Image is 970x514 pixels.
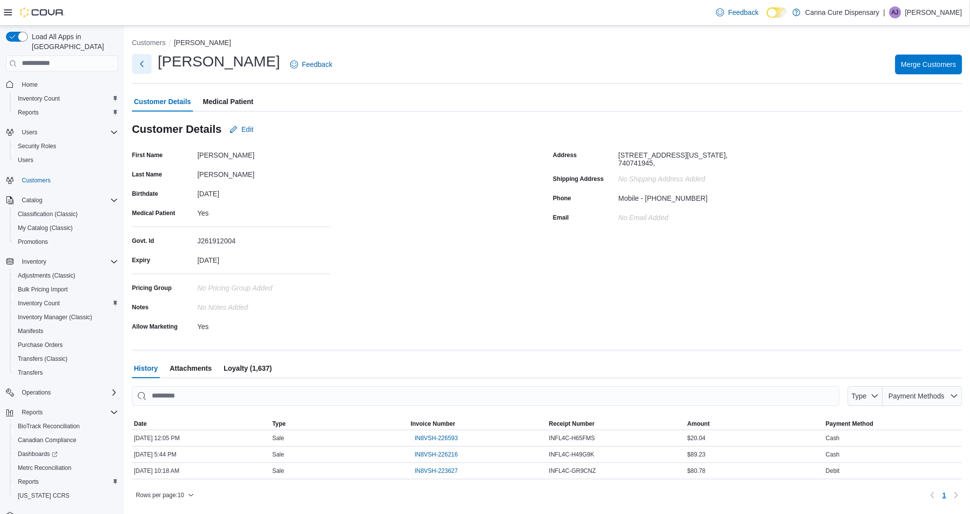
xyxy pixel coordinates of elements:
[905,6,962,18] p: [PERSON_NAME]
[411,432,462,444] button: IN8VSH-226593
[197,147,330,159] div: [PERSON_NAME]
[132,323,178,331] label: Allow Marketing
[134,434,180,442] span: [DATE] 12:05 PM
[2,405,122,419] button: Reports
[10,338,122,352] button: Purchase Orders
[10,235,122,249] button: Promotions
[10,324,122,338] button: Manifests
[826,434,840,442] span: Cash
[14,222,118,234] span: My Catalog (Classic)
[553,175,604,183] label: Shipping Address
[10,447,122,461] a: Dashboards
[22,389,51,397] span: Operations
[926,487,962,503] nav: Pagination for table:
[767,7,788,18] input: Dark Mode
[272,467,284,475] span: Sale
[18,194,118,206] span: Catalog
[901,59,956,69] span: Merge Customers
[14,222,77,234] a: My Catalog (Classic)
[14,420,84,432] a: BioTrack Reconciliation
[14,339,118,351] span: Purchase Orders
[10,153,122,167] button: Users
[549,451,594,458] span: INFL4C-H49G9K
[14,434,118,446] span: Canadian Compliance
[10,92,122,106] button: Inventory Count
[18,450,58,458] span: Dashboards
[415,451,458,458] span: IN8VSH-226216
[18,327,43,335] span: Manifests
[18,422,80,430] span: BioTrack Reconciliation
[197,186,330,198] div: [DATE]
[22,128,37,136] span: Users
[10,207,122,221] button: Classification (Classic)
[10,139,122,153] button: Security Roles
[14,420,118,432] span: BioTrack Reconciliation
[2,125,122,139] button: Users
[889,6,901,18] div: Angie Johnson
[14,107,118,118] span: Reports
[851,392,866,400] span: Type
[132,39,166,47] button: Customers
[824,418,962,430] button: Payment Method
[14,476,118,488] span: Reports
[132,123,222,135] h3: Customer Details
[197,233,330,245] div: J261912004
[18,272,75,280] span: Adjustments (Classic)
[134,451,177,458] span: [DATE] 5:44 PM
[272,434,284,442] span: Sale
[18,256,118,268] span: Inventory
[242,124,253,134] span: Edit
[553,151,577,159] label: Address
[18,126,41,138] button: Users
[18,406,118,418] span: Reports
[14,297,118,309] span: Inventory Count
[14,448,61,460] a: Dashboards
[286,55,336,74] a: Feedback
[134,420,147,428] span: Date
[14,325,47,337] a: Manifests
[136,491,184,499] span: Rows per page : 10
[411,449,462,460] button: IN8VSH-226216
[174,39,231,47] button: [PERSON_NAME]
[14,490,118,502] span: Washington CCRS
[14,270,79,282] a: Adjustments (Classic)
[28,32,118,52] span: Load All Apps in [GEOGRAPHIC_DATA]
[889,392,945,400] span: Payment Methods
[938,487,950,503] button: Page 1 of 1
[14,284,118,295] span: Bulk Pricing Import
[14,236,118,248] span: Promotions
[2,173,122,187] button: Customers
[553,194,571,202] label: Phone
[826,420,873,428] span: Payment Method
[10,352,122,366] button: Transfers (Classic)
[14,311,118,323] span: Inventory Manager (Classic)
[10,221,122,235] button: My Catalog (Classic)
[547,418,685,430] button: Receipt Number
[18,109,39,116] span: Reports
[134,467,180,475] span: [DATE] 10:18 AM
[14,284,72,295] a: Bulk Pricing Import
[22,258,46,266] span: Inventory
[10,461,122,475] button: Metrc Reconciliation
[18,436,76,444] span: Canadian Compliance
[18,79,42,91] a: Home
[2,255,122,269] button: Inventory
[197,319,330,331] div: Yes
[197,280,330,292] div: No Pricing Group Added
[132,489,198,501] button: Rows per page:10
[18,224,73,232] span: My Catalog (Classic)
[14,448,118,460] span: Dashboards
[685,432,824,444] div: $20.04
[132,190,158,198] label: Birthdate
[18,387,55,399] button: Operations
[14,154,37,166] a: Users
[170,358,212,378] span: Attachments
[22,81,38,89] span: Home
[409,418,547,430] button: Invoice Number
[549,434,595,442] span: INFL4C-H65FMS
[14,236,52,248] a: Promotions
[826,467,840,475] span: Debit
[14,367,47,379] a: Transfers
[18,210,78,218] span: Classification (Classic)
